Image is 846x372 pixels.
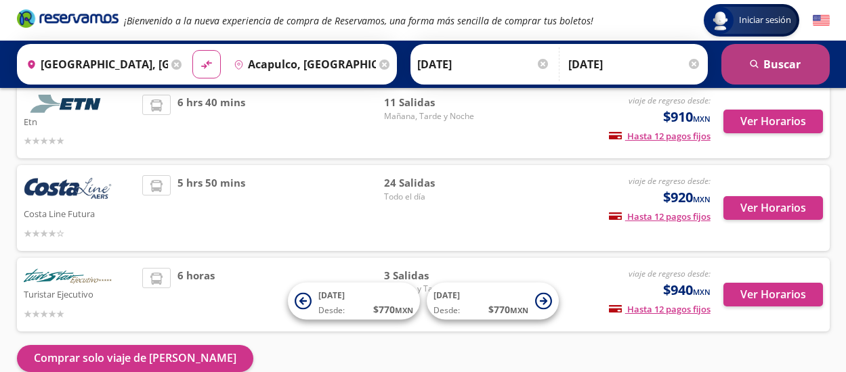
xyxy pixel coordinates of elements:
span: $ 770 [488,302,528,317]
i: Brand Logo [17,8,119,28]
a: Brand Logo [17,8,119,32]
span: Mañana, Tarde y Noche [384,110,479,122]
span: $ 770 [373,302,413,317]
p: Costa Line Futura [24,205,136,221]
button: English [813,12,830,29]
span: 11 Salidas [384,95,479,110]
span: Hasta 12 pagos fijos [609,210,711,223]
em: viaje de regreso desde: [629,175,711,187]
small: MXN [510,305,528,315]
button: [DATE]Desde:$770MXN [288,283,420,320]
em: viaje de regreso desde: [629,268,711,279]
span: Desde: [433,304,460,317]
small: MXN [693,287,711,297]
small: MXN [395,305,413,315]
span: 3 Salidas [384,268,479,283]
small: MXN [693,194,711,204]
input: Buscar Origen [21,47,169,81]
button: Ver Horarios [723,283,823,306]
button: Buscar [721,44,830,85]
small: MXN [693,114,711,124]
span: Iniciar sesión [734,14,797,27]
span: [DATE] [318,289,345,301]
span: 5 hrs 50 mins [177,175,245,241]
img: Etn [24,95,112,113]
input: Elegir Fecha [417,47,550,81]
button: [DATE]Desde:$770MXN [427,283,559,320]
span: Todo el día [384,191,479,203]
span: 24 Salidas [384,175,479,191]
span: Hasta 12 pagos fijos [609,303,711,315]
p: Turistar Ejecutivo [24,285,136,302]
button: Ver Horarios [723,110,823,133]
img: Turistar Ejecutivo [24,268,112,286]
button: Comprar solo viaje de [PERSON_NAME] [17,345,253,372]
button: Ver Horarios [723,196,823,220]
span: $920 [663,187,711,208]
input: Opcional [568,47,701,81]
span: 6 hrs 40 mins [177,95,245,148]
span: $940 [663,280,711,300]
input: Buscar Destino [228,47,376,81]
span: 6 horas [177,268,215,321]
span: [DATE] [433,289,460,301]
em: viaje de regreso desde: [629,95,711,106]
span: Desde: [318,304,345,317]
span: $910 [663,107,711,127]
span: Hasta 12 pagos fijos [609,130,711,142]
p: Etn [24,113,136,129]
img: Costa Line Futura [24,175,112,205]
em: ¡Bienvenido a la nueva experiencia de compra de Reservamos, una forma más sencilla de comprar tus... [124,14,593,27]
